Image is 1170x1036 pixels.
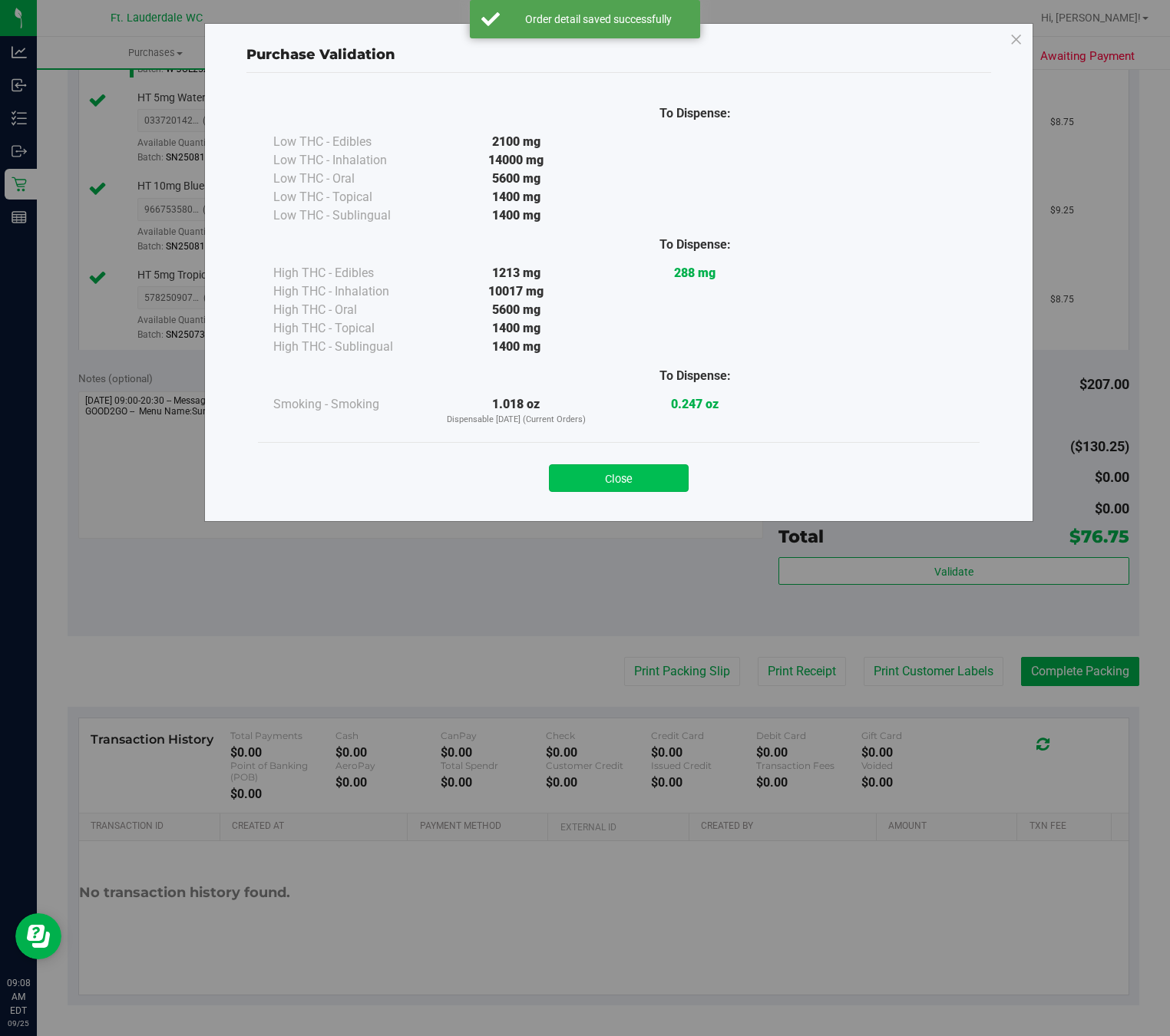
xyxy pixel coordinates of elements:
span: Purchase Validation [246,46,395,63]
div: High THC - Oral [273,301,427,319]
div: 1400 mg [427,206,606,225]
div: 14000 mg [427,151,606,170]
div: 1400 mg [427,338,606,356]
div: High THC - Inhalation [273,282,427,301]
div: 1400 mg [427,188,606,206]
strong: 288 mg [674,266,716,280]
p: Dispensable [DATE] (Current Orders) [427,414,606,427]
div: 10017 mg [427,282,606,301]
div: To Dispense: [606,104,785,123]
button: Close [549,464,689,492]
div: 5600 mg [427,301,606,319]
div: High THC - Sublingual [273,338,427,356]
div: 1400 mg [427,319,606,338]
div: 1213 mg [427,264,606,282]
div: To Dispense: [606,236,785,254]
div: Low THC - Topical [273,188,427,206]
div: High THC - Topical [273,319,427,338]
div: Smoking - Smoking [273,395,427,414]
div: Low THC - Sublingual [273,206,427,225]
div: Low THC - Oral [273,170,427,188]
strong: 0.247 oz [671,397,719,411]
div: Order detail saved successfully [508,12,689,27]
div: Low THC - Inhalation [273,151,427,170]
div: Low THC - Edibles [273,133,427,151]
div: 2100 mg [427,133,606,151]
div: 1.018 oz [427,395,606,427]
div: 5600 mg [427,170,606,188]
div: To Dispense: [606,367,785,385]
iframe: Resource center [15,913,61,959]
div: High THC - Edibles [273,264,427,282]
